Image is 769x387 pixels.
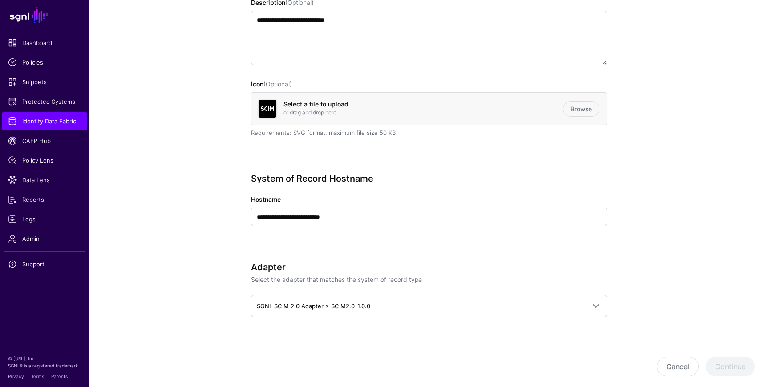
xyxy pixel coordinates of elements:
a: Logs [2,210,87,228]
p: SGNL® is a registered trademark [8,362,81,369]
a: Dashboard [2,34,87,52]
a: Browse [563,101,599,117]
h3: Adapter [251,262,607,273]
a: Protected Systems [2,93,87,110]
p: Select the adapter that matches the system of record type [251,275,607,284]
a: SGNL [5,5,84,25]
span: Dashboard [8,38,81,47]
a: Identity Data Fabric [2,112,87,130]
span: Policy Lens [8,156,81,165]
h3: System of Record Hostname [251,173,607,184]
span: SGNL SCIM 2.0 Adapter > SCIM2.0-1.0.0 [257,302,370,310]
a: Patents [51,374,68,379]
a: Admin [2,230,87,248]
span: Data Lens [8,175,81,184]
a: Privacy [8,374,24,379]
a: Terms [31,374,44,379]
label: Hostname [251,195,281,204]
a: Policies [2,53,87,71]
button: Cancel [657,357,699,376]
label: Icon [251,79,292,89]
span: CAEP Hub [8,136,81,145]
a: Reports [2,191,87,208]
span: Snippets [8,77,81,86]
span: Logs [8,215,81,224]
span: Reports [8,195,81,204]
h4: Select a file to upload [283,101,563,108]
span: Admin [8,234,81,243]
a: Data Lens [2,171,87,189]
span: Identity Data Fabric [8,117,81,126]
p: © [URL], Inc [8,355,81,362]
a: Policy Lens [2,151,87,169]
a: Snippets [2,73,87,91]
span: Support [8,260,81,269]
div: Requirements: SVG format, maximum file size 50 KB [251,129,607,138]
span: (Optional) [263,80,292,88]
img: svg+xml;base64,PHN2ZyB3aWR0aD0iNjQiIGhlaWdodD0iNjQiIHZpZXdCb3g9IjAgMCA2NCA2NCIgZmlsbD0ibm9uZSIgeG... [259,100,276,118]
p: or drag and drop here [283,109,563,117]
span: Policies [8,58,81,67]
a: CAEP Hub [2,132,87,150]
span: Protected Systems [8,97,81,106]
